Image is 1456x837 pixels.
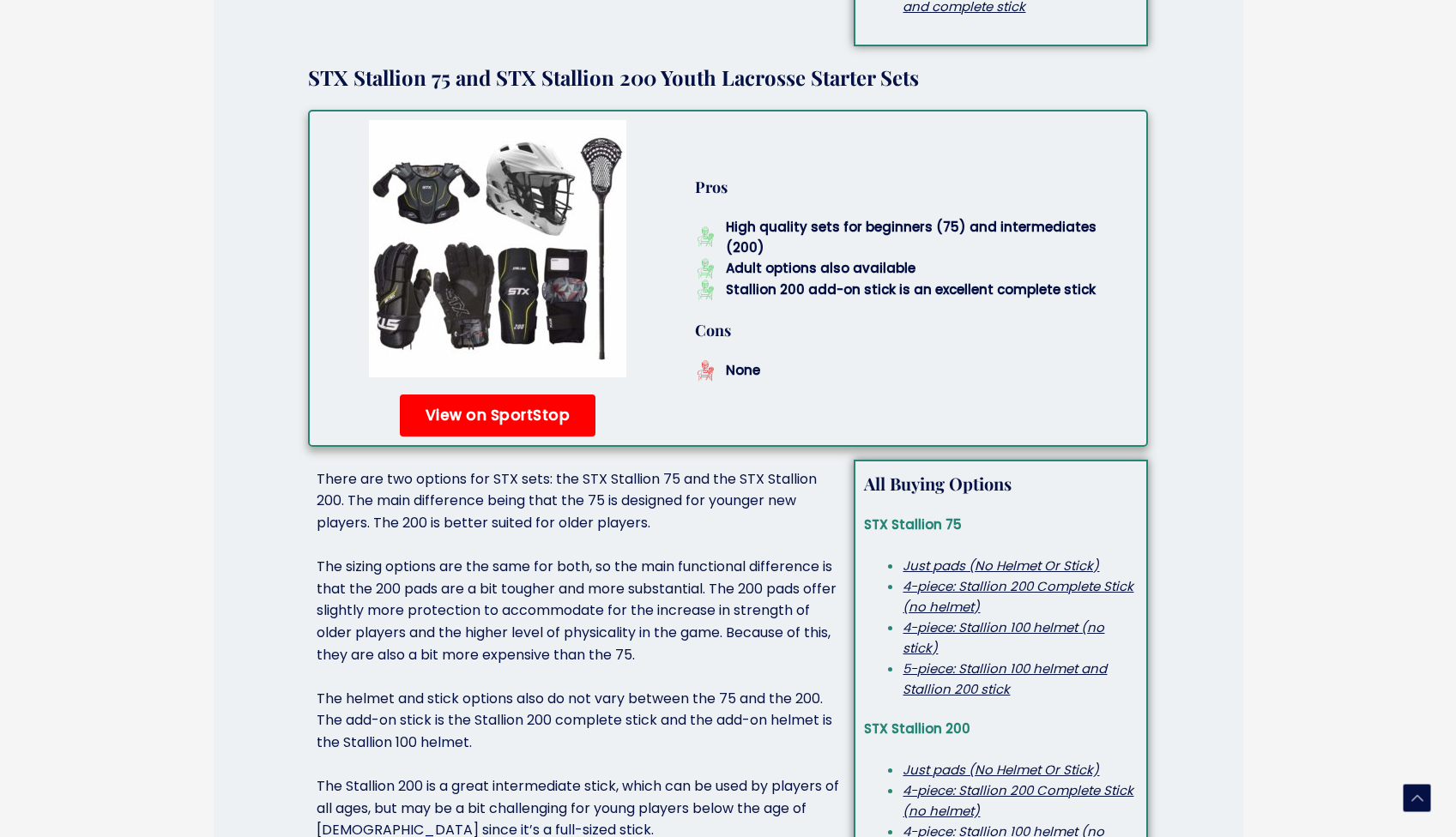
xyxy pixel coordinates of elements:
span: Stallion 200 add-on stick is an excellent complete stick [722,280,1096,300]
h5: Cons [695,318,1139,343]
a: 4-piece: Stallion 200 Complete Stick (no helmet) [903,781,1133,820]
a: Just pads (No Helmet Or Stick) [903,557,1099,575]
a: View on SportStop [400,394,596,437]
a: 4-piece: Stallion 200 Complete Stick (no helmet) [903,577,1133,616]
a: 4-piece: Stallion 100 helmet (no stick) [903,618,1104,657]
span: View on SportStop [426,408,571,423]
h5: All Buying Options [864,470,1138,497]
h5: Pros [695,175,1139,200]
p: The helmet and stick options also do not vary between the 75 and the 200. The add-on stick is the... [317,688,846,754]
span: Adult options also available [722,258,915,279]
h4: STX Stallion 75 and STX Stallion 200 Youth Lacrosse Starter Sets [308,63,1149,93]
strong: STX Stallion 75 [864,515,962,533]
p: There are two options for STX sets: the STX Stallion 75 and the STX Stallion 200. The main differ... [317,468,846,534]
p: The sizing options are the same for both, so the main functional difference is that the 200 pads ... [317,556,846,665]
a: 5-piece: Stallion 100 helmet and Stallion 200 stick [903,659,1107,698]
img: STX youth lacrosse starter sets [369,120,626,377]
strong: STX Stallion 200 [864,720,970,738]
span: High quality sets for beginners (75) and intermediates (200) [722,217,1138,258]
span: None [722,360,760,381]
a: Just pads (No Helmet Or Stick) [903,761,1099,779]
